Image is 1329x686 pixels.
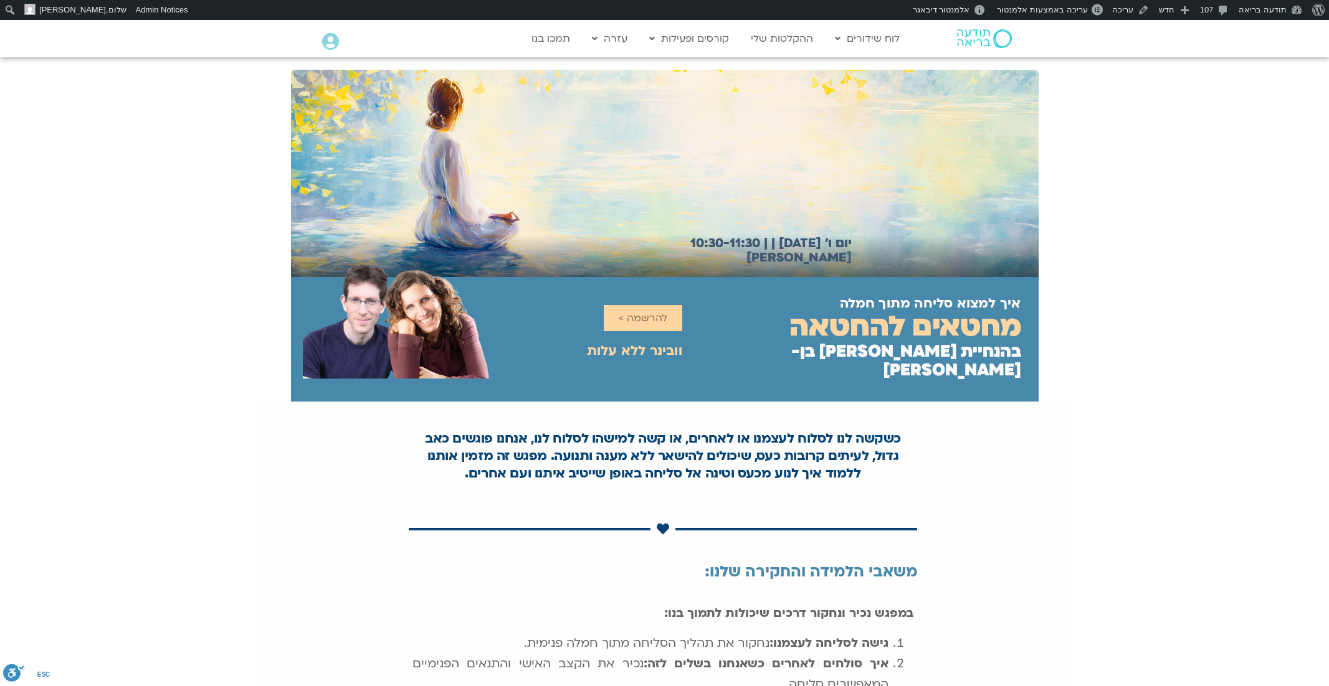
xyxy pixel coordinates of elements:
img: תודעה בריאה [957,29,1012,48]
a: לוח שידורים [829,27,906,50]
a: קורסים ופעילות [643,27,735,50]
h2: משאבי הלמידה והחקירה שלנו: [409,563,917,581]
a: עזרה [586,27,634,50]
a: תמכו בנו [525,27,576,50]
span: עריכה באמצעות אלמנטור [997,5,1087,14]
span: להרשמה > [619,312,667,324]
h2: איך למצוא סליחה מתוך חמלה [840,296,1021,311]
span: [PERSON_NAME] [39,5,106,14]
strong: איך סולחים לאחרים כשאנחנו בשלים לזה: [644,655,889,672]
strong: במפגש נכיר ונחקור דרכים שיכולות לתמוך בנו: [664,605,913,621]
h2: יום ו׳ [DATE] | 10:30-11:30 | [PERSON_NAME] [655,236,852,265]
strong: כשקשה לנו לסלוח לעצמנו או לאחרים, או קשה למישהו לסלוח לנו, אנחנו פוגשים כאב גדול, לעיתים קרובות כ... [425,430,901,482]
a: ההקלטות שלי [745,27,819,50]
h2: מחטאים להחטאה [789,311,1021,343]
h2: וובינר ללא עלות [587,344,682,359]
li: נחקור את תהליך הסליחה מתוך חמלה פנימית. [412,633,888,654]
h2: בהנחיית [PERSON_NAME] בן-[PERSON_NAME] [682,342,1021,380]
strong: גישה לסליחה לעצמנו: [769,635,888,651]
a: להרשמה > [604,305,682,331]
